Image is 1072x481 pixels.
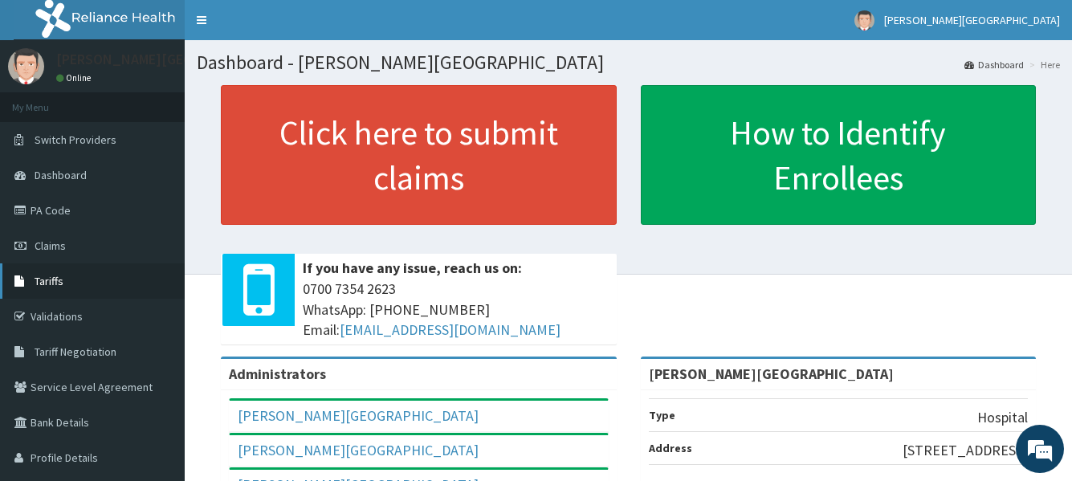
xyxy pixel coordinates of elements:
[303,259,522,277] b: If you have any issue, reach us on:
[93,141,222,303] span: We're online!
[238,406,479,425] a: [PERSON_NAME][GEOGRAPHIC_DATA]
[903,440,1028,461] p: [STREET_ADDRESS]
[35,274,63,288] span: Tariffs
[229,365,326,383] b: Administrators
[8,48,44,84] img: User Image
[964,58,1024,71] a: Dashboard
[263,8,302,47] div: Minimize live chat window
[35,344,116,359] span: Tariff Negotiation
[977,407,1028,428] p: Hospital
[884,13,1060,27] span: [PERSON_NAME][GEOGRAPHIC_DATA]
[649,408,675,422] b: Type
[221,85,617,225] a: Click here to submit claims
[30,80,65,120] img: d_794563401_company_1708531726252_794563401
[649,441,692,455] b: Address
[1025,58,1060,71] li: Here
[35,168,87,182] span: Dashboard
[56,72,95,84] a: Online
[641,85,1037,225] a: How to Identify Enrollees
[303,279,609,340] span: 0700 7354 2623 WhatsApp: [PHONE_NUMBER] Email:
[56,52,294,67] p: [PERSON_NAME][GEOGRAPHIC_DATA]
[84,90,270,111] div: Chat with us now
[854,10,874,31] img: User Image
[8,315,306,371] textarea: Type your message and hit 'Enter'
[197,52,1060,73] h1: Dashboard - [PERSON_NAME][GEOGRAPHIC_DATA]
[35,238,66,253] span: Claims
[340,320,560,339] a: [EMAIL_ADDRESS][DOMAIN_NAME]
[649,365,894,383] strong: [PERSON_NAME][GEOGRAPHIC_DATA]
[35,132,116,147] span: Switch Providers
[238,441,479,459] a: [PERSON_NAME][GEOGRAPHIC_DATA]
